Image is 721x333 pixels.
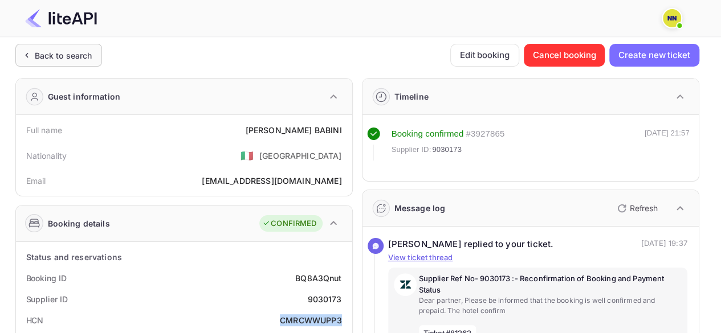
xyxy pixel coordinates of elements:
[48,91,121,102] div: Guest information
[259,150,342,162] div: [GEOGRAPHIC_DATA]
[450,44,519,67] button: Edit booking
[394,202,446,214] div: Message log
[610,199,662,217] button: Refresh
[241,145,254,166] span: United States
[432,144,462,155] span: 9030173
[35,50,92,61] div: Back to search
[419,295,682,316] p: Dear partner, Please be informed that the booking is well confirmed and prepaid. The hotel confirm
[245,124,341,136] div: [PERSON_NAME] BABINI
[394,91,429,102] div: Timeline
[392,128,464,141] div: Booking confirmed
[26,175,46,187] div: Email
[26,124,62,136] div: Full name
[641,238,687,251] p: [DATE] 19:37
[419,273,682,295] p: Supplier Ref No- 9030173 :- Reconfirmation of Booking and Payment Status
[663,9,681,27] img: N/A N/A
[630,202,658,214] p: Refresh
[48,217,110,229] div: Booking details
[26,293,68,305] div: Supplier ID
[295,272,341,284] div: BQ8A3Qnut
[392,144,431,155] span: Supplier ID:
[307,293,341,305] div: 9030173
[26,314,44,326] div: HCN
[645,128,690,161] div: [DATE] 21:57
[25,9,97,27] img: LiteAPI Logo
[609,44,699,67] button: Create new ticket
[280,314,342,326] div: CMRCWWUPP3
[202,175,341,187] div: [EMAIL_ADDRESS][DOMAIN_NAME]
[388,252,687,264] p: View ticket thread
[466,128,504,141] div: # 3927865
[388,238,554,251] div: [PERSON_NAME] replied to your ticket.
[394,273,417,296] img: AwvSTEc2VUhQAAAAAElFTkSuQmCC
[524,44,605,67] button: Cancel booking
[26,272,67,284] div: Booking ID
[26,150,67,162] div: Nationality
[262,218,316,229] div: CONFIRMED
[26,251,122,263] div: Status and reservations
